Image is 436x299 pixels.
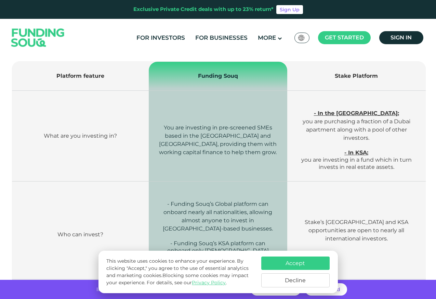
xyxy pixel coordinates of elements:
[261,257,330,270] button: Accept
[298,35,304,41] img: SA Flag
[301,149,412,170] span: you are investing in a fund which in turn invests in real estate assets.
[261,273,330,287] button: Decline
[303,110,410,141] span: you are purchasing a fraction of a Dubai apartment along with a pool of other investors.
[163,201,273,232] span: - Funding Souq’s Global platform can onboard nearly all nationalities, allowing almost anyone to ...
[325,34,364,41] span: Get started
[106,272,249,286] span: Blocking some cookies may impact your experience.
[192,279,226,286] a: Privacy Policy
[344,149,368,156] strong: - In KSA:
[258,34,276,41] span: More
[276,5,303,14] a: Sign Up
[167,240,269,268] span: - Funding Souq’s KSA platform can onboard only [DEMOGRAPHIC_DATA] nationals and residents as per ...
[44,133,117,139] span: What are you investing in?
[198,73,238,79] span: Funding Souq
[133,5,274,13] div: Exclusive Private Credit deals with up to 23% return*
[391,34,412,41] span: Sign in
[4,21,71,55] img: Logo
[135,32,187,43] a: For Investors
[335,73,378,79] span: Stake Platform
[159,124,277,155] span: You are investing in pre-screened SMEs based in the [GEOGRAPHIC_DATA] and [GEOGRAPHIC_DATA], prov...
[56,73,104,79] span: Platform feature
[147,279,227,286] span: For details, see our .
[305,219,408,242] span: Stake’s [GEOGRAPHIC_DATA] and KSA opportunities are open to nearly all international investors.
[106,258,254,286] p: This website uses cookies to enhance your experience. By clicking "Accept," you agree to the use ...
[96,286,225,292] span: Invest with no hidden fees and get returns of up to
[57,231,103,238] span: Who can invest?
[314,110,399,116] strong: - In the [GEOGRAPHIC_DATA]:
[194,32,249,43] a: For Businesses
[379,31,423,44] a: Sign in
